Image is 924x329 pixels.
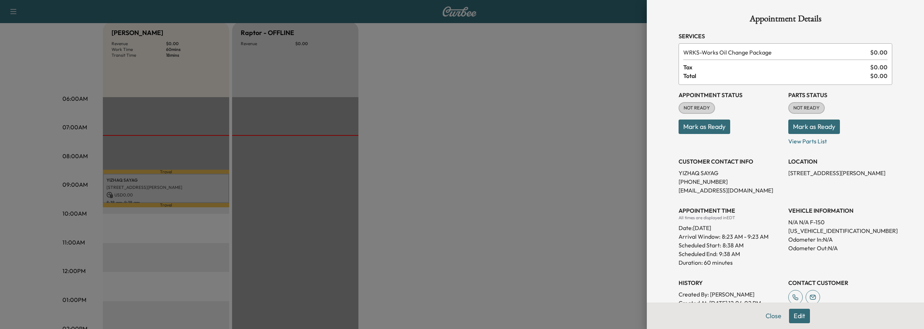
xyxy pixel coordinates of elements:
p: [EMAIL_ADDRESS][DOMAIN_NAME] [679,186,783,195]
h3: VEHICLE INFORMATION [788,206,892,215]
span: $ 0.00 [870,63,888,72]
span: $ 0.00 [870,48,888,57]
h3: CUSTOMER CONTACT INFO [679,157,783,166]
h3: History [679,278,783,287]
p: Arrival Window: [679,232,783,241]
p: YIZHAQ SAYAG [679,169,783,177]
p: [US_VEHICLE_IDENTIFICATION_NUMBER] [788,226,892,235]
h3: Parts Status [788,91,892,99]
h3: CONTACT CUSTOMER [788,278,892,287]
h3: Services [679,32,892,40]
button: Close [761,309,786,323]
span: Tax [683,63,870,72]
span: $ 0.00 [870,72,888,80]
button: Edit [789,309,810,323]
button: Mark as Ready [679,120,730,134]
p: Duration: 60 minutes [679,258,783,267]
p: View Parts List [788,134,892,146]
p: Scheduled End: [679,250,718,258]
p: Odometer Out: N/A [788,244,892,252]
p: [STREET_ADDRESS][PERSON_NAME] [788,169,892,177]
button: Mark as Ready [788,120,840,134]
p: Scheduled Start: [679,241,721,250]
div: All times are displayed in EDT [679,215,783,221]
span: Works Oil Change Package [683,48,867,57]
p: Odometer In: N/A [788,235,892,244]
p: Created By : [PERSON_NAME] [679,290,783,299]
p: 8:38 AM [723,241,744,250]
p: Created At : [DATE] 12:04:02 PM [679,299,783,307]
span: Total [683,72,870,80]
h3: LOCATION [788,157,892,166]
h3: Appointment Status [679,91,783,99]
h3: APPOINTMENT TIME [679,206,783,215]
p: [PHONE_NUMBER] [679,177,783,186]
span: NOT READY [679,104,714,112]
p: N/A N/A F-150 [788,218,892,226]
div: Date: [DATE] [679,221,783,232]
span: NOT READY [789,104,824,112]
p: 9:38 AM [719,250,740,258]
span: 8:23 AM - 9:23 AM [722,232,768,241]
h1: Appointment Details [679,14,892,26]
